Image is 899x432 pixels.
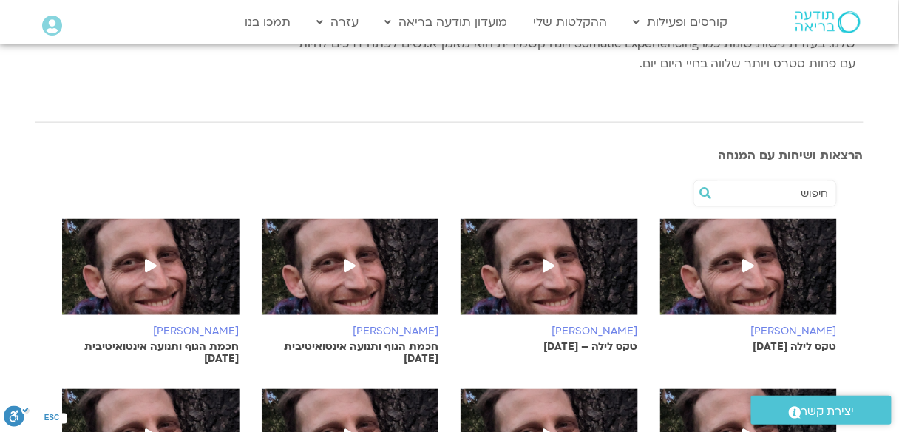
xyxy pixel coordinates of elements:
a: קורסים ופעילות [626,8,736,36]
p: טקס לילה [DATE] [660,342,838,354]
a: ההקלטות שלי [526,8,615,36]
a: [PERSON_NAME] חכמת הגוף ותנועה אינטואיטיבית [DATE] [62,219,240,365]
p: חכמת הגוף ותנועה אינטואיטיבית [DATE] [62,342,240,365]
img: WhatsApp-Image-2025-03-05-at-10.27.06.jpeg [262,219,439,330]
img: WhatsApp-Image-2025-03-05-at-10.27.06.jpeg [62,219,240,330]
h6: [PERSON_NAME] [62,326,240,338]
p: טקס לילה – [DATE] [461,342,638,354]
a: עזרה [310,8,367,36]
a: [PERSON_NAME] טקס לילה – [DATE] [461,219,638,354]
img: תודעה בריאה [795,11,861,33]
span: יצירת קשר [801,402,855,422]
a: תמכו בנו [238,8,299,36]
h3: הרצאות ושיחות עם המנחה [35,149,864,162]
p: חכמת הגוף ותנועה אינטואיטיבית [DATE] [262,342,439,365]
img: WhatsApp-Image-2025-03-05-at-10.27.06.jpeg [461,219,638,330]
h6: [PERSON_NAME] [262,326,439,338]
h6: [PERSON_NAME] [461,326,638,338]
h6: [PERSON_NAME] [660,326,838,338]
a: [PERSON_NAME] חכמת הגוף ותנועה אינטואיטיבית [DATE] [262,219,439,365]
input: חיפוש [716,181,829,206]
a: מועדון תודעה בריאה [378,8,515,36]
img: WhatsApp-Image-2025-03-05-at-10.27.06.jpeg [660,219,838,330]
a: [PERSON_NAME] טקס לילה [DATE] [660,219,838,354]
a: יצירת קשר [751,396,892,425]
